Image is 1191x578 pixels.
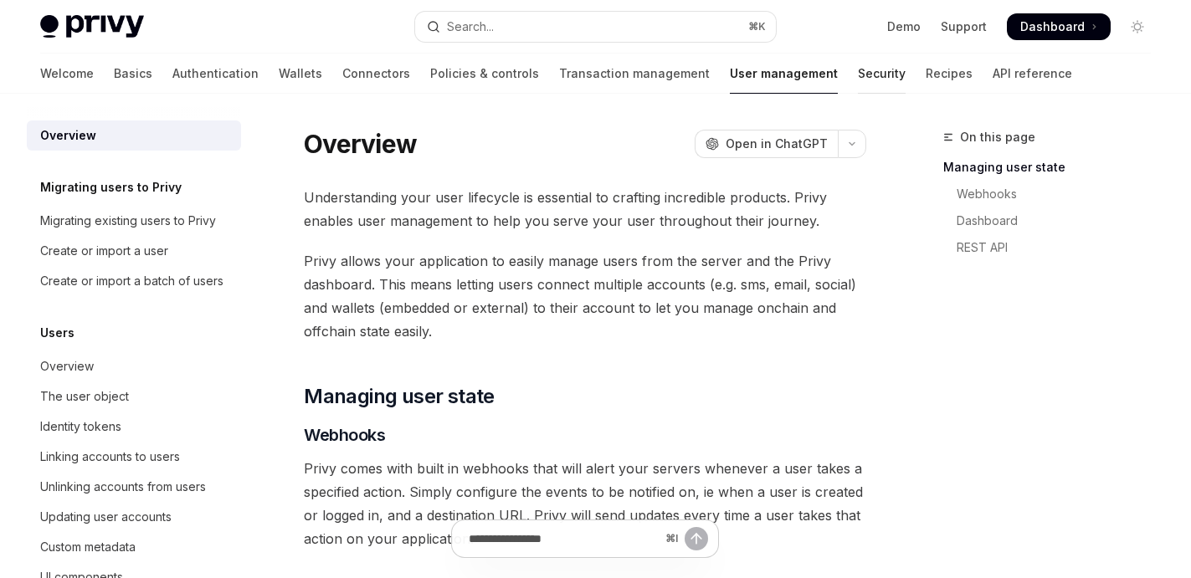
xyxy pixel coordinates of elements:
[695,130,838,158] button: Open in ChatGPT
[27,381,241,412] a: The user object
[943,207,1164,234] a: Dashboard
[27,442,241,472] a: Linking accounts to users
[40,125,96,146] div: Overview
[726,136,828,152] span: Open in ChatGPT
[27,532,241,562] a: Custom metadata
[943,234,1164,261] a: REST API
[960,127,1035,147] span: On this page
[40,507,172,527] div: Updating user accounts
[40,417,121,437] div: Identity tokens
[27,266,241,296] a: Create or import a batch of users
[430,54,539,94] a: Policies & controls
[27,351,241,381] a: Overview
[342,54,410,94] a: Connectors
[40,386,129,407] div: The user object
[304,129,417,159] h1: Overview
[748,20,766,33] span: ⌘ K
[447,17,494,37] div: Search...
[304,457,866,550] span: Privy comes with built in webhooks that will alert your servers whenever a user takes a specified...
[27,120,241,151] a: Overview
[40,271,223,291] div: Create or import a batch of users
[27,236,241,266] a: Create or import a user
[469,520,659,557] input: Ask a question...
[40,537,136,557] div: Custom metadata
[1124,13,1151,40] button: Toggle dark mode
[27,472,241,502] a: Unlinking accounts from users
[926,54,973,94] a: Recipes
[1007,13,1111,40] a: Dashboard
[304,186,866,233] span: Understanding your user lifecycle is essential to crafting incredible products. Privy enables use...
[858,54,906,94] a: Security
[27,206,241,236] a: Migrating existing users to Privy
[27,502,241,532] a: Updating user accounts
[1020,18,1085,35] span: Dashboard
[27,412,241,442] a: Identity tokens
[40,15,144,38] img: light logo
[304,423,385,447] span: Webhooks
[40,241,168,261] div: Create or import a user
[172,54,259,94] a: Authentication
[730,54,838,94] a: User management
[40,323,74,343] h5: Users
[943,181,1164,207] a: Webhooks
[40,177,182,197] h5: Migrating users to Privy
[304,249,866,343] span: Privy allows your application to easily manage users from the server and the Privy dashboard. Thi...
[40,54,94,94] a: Welcome
[887,18,921,35] a: Demo
[559,54,710,94] a: Transaction management
[685,527,708,550] button: Send message
[943,154,1164,181] a: Managing user state
[304,383,495,410] span: Managing user state
[40,477,206,497] div: Unlinking accounts from users
[40,447,180,467] div: Linking accounts to users
[993,54,1072,94] a: API reference
[40,356,94,376] div: Overview
[279,54,322,94] a: Wallets
[40,211,216,231] div: Migrating existing users to Privy
[114,54,152,94] a: Basics
[941,18,987,35] a: Support
[415,12,777,42] button: Open search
